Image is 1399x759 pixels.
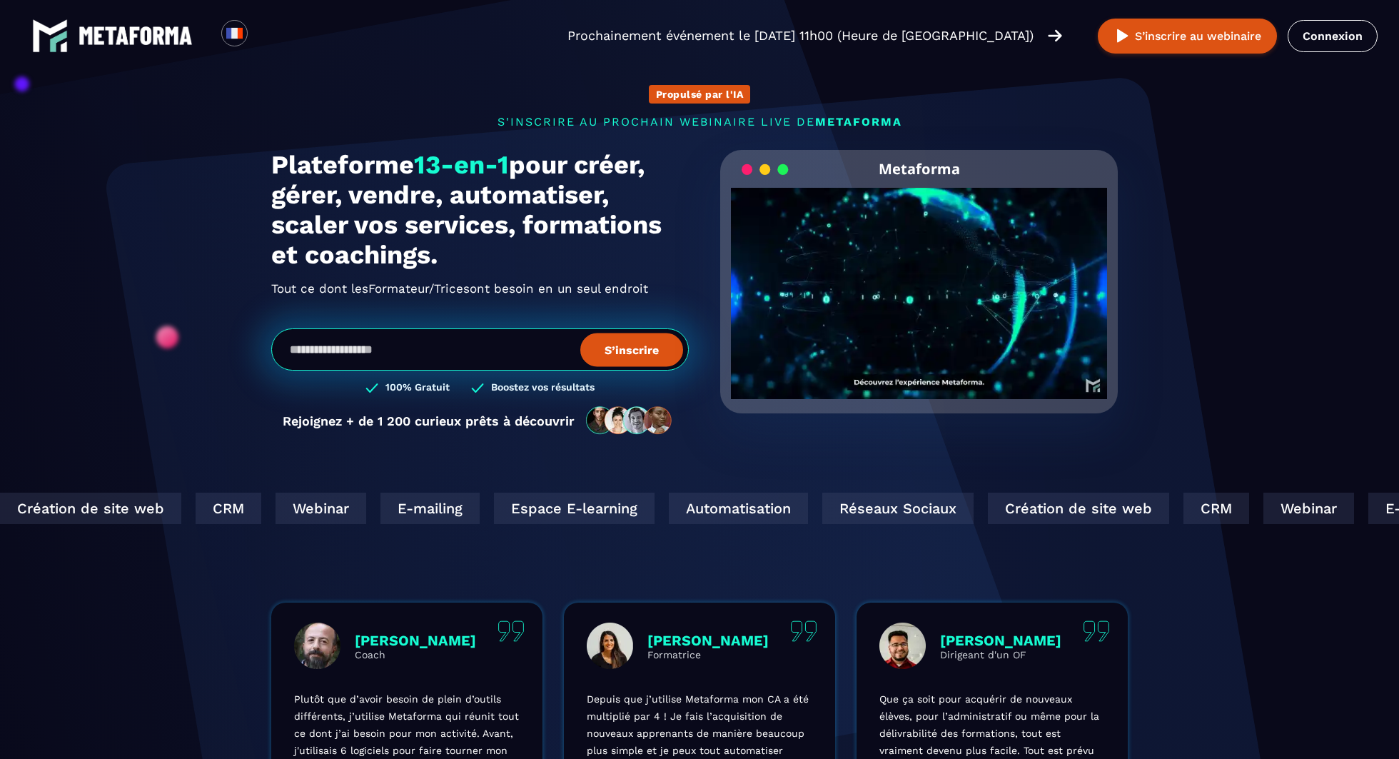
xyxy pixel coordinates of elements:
[271,277,689,300] h2: Tout ce dont les ont besoin en un seul endroit
[385,381,450,395] h3: 100% Gratuit
[940,632,1061,649] p: [PERSON_NAME]
[271,115,1128,129] p: s'inscrire au prochain webinaire live de
[498,620,525,642] img: quote
[379,493,478,524] div: E-mailing
[647,632,769,649] p: [PERSON_NAME]
[1262,493,1353,524] div: Webinar
[226,24,243,42] img: fr
[471,381,484,395] img: checked
[491,381,595,395] h3: Boostez vos résultats
[1113,27,1131,45] img: play
[986,493,1168,524] div: Création de site web
[731,188,1107,376] video: Your browser does not support the video tag.
[271,150,689,270] h1: Plateforme pour créer, gérer, vendre, automatiser, scaler vos services, formations et coachings.
[1182,493,1248,524] div: CRM
[248,20,283,51] div: Search for option
[365,381,378,395] img: checked
[821,493,972,524] div: Réseaux Sociaux
[32,18,68,54] img: logo
[790,620,817,642] img: quote
[580,333,683,366] button: S’inscrire
[79,26,193,45] img: logo
[283,413,575,428] p: Rejoignez + de 1 200 curieux prêts à découvrir
[194,493,260,524] div: CRM
[656,89,744,100] p: Propulsé par l'IA
[1083,620,1110,642] img: quote
[294,623,340,669] img: profile
[742,163,789,176] img: loading
[879,623,926,669] img: profile
[647,649,769,660] p: Formatrice
[493,493,653,524] div: Espace E-learning
[940,649,1061,660] p: Dirigeant d'un OF
[355,632,476,649] p: [PERSON_NAME]
[1048,28,1062,44] img: arrow-right
[1288,20,1378,52] a: Connexion
[879,150,960,188] h2: Metaforma
[1098,19,1277,54] button: S’inscrire au webinaire
[587,623,633,669] img: profile
[582,406,677,436] img: community-people
[815,115,902,129] span: METAFORMA
[260,27,271,44] input: Search for option
[274,493,365,524] div: Webinar
[355,649,476,660] p: Coach
[368,277,470,300] span: Formateur/Trices
[567,26,1034,46] p: Prochainement événement le [DATE] 11h00 (Heure de [GEOGRAPHIC_DATA])
[414,150,509,180] span: 13-en-1
[667,493,807,524] div: Automatisation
